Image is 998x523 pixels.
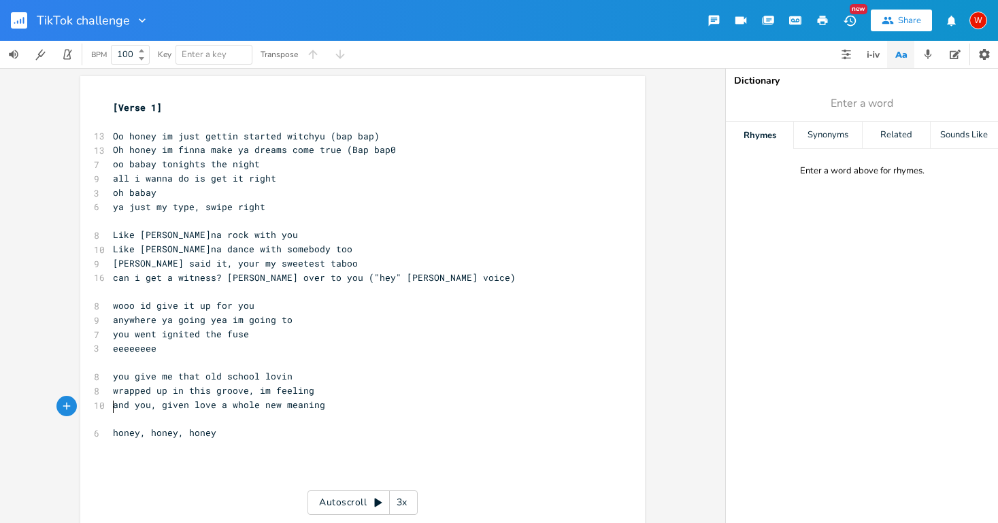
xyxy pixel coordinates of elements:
[871,10,932,31] button: Share
[794,122,861,149] div: Synonyms
[113,144,396,156] span: Oh honey im finna make ya dreams come true (Bap bap0
[37,14,130,27] span: TikTok challenge
[850,4,867,14] div: New
[113,158,260,170] span: oo babay tonights the night
[158,50,171,58] div: Key
[898,14,921,27] div: Share
[113,426,216,439] span: honey, honey, honey
[726,122,793,149] div: Rhymes
[734,76,990,86] div: Dictionary
[113,201,265,213] span: ya just my type, swipe right
[307,490,418,515] div: Autoscroll
[113,328,249,340] span: you went ignited the fuse
[831,96,893,112] span: Enter a word
[113,399,325,411] span: and you, given love a whole new meaning
[113,257,358,269] span: [PERSON_NAME] said it, your my sweetest taboo
[113,342,156,354] span: eeeeeeee
[969,12,987,29] div: Wallette Watson
[969,5,987,36] button: W
[800,165,925,177] div: Enter a word above for rhymes.
[863,122,930,149] div: Related
[113,299,254,311] span: wooo id give it up for you
[113,370,293,382] span: you give me that old school lovin
[113,314,293,326] span: anywhere ya going yea im going to
[91,51,107,58] div: BPM
[113,243,352,255] span: Like [PERSON_NAME]na dance with somebody too
[113,229,298,241] span: Like [PERSON_NAME]na rock with you
[113,384,314,397] span: wrapped up in this groove, im feeling
[113,101,162,114] span: [Verse 1]
[113,130,380,142] span: Oo honey im just gettin started witchyu (bap bap)
[261,50,298,58] div: Transpose
[836,8,863,33] button: New
[113,186,156,199] span: oh babay
[390,490,414,515] div: 3x
[113,271,516,284] span: can i get a witness? [PERSON_NAME] over to you ("hey" [PERSON_NAME] voice)
[931,122,998,149] div: Sounds Like
[113,172,276,184] span: all i wanna do is get it right
[182,48,227,61] span: Enter a key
